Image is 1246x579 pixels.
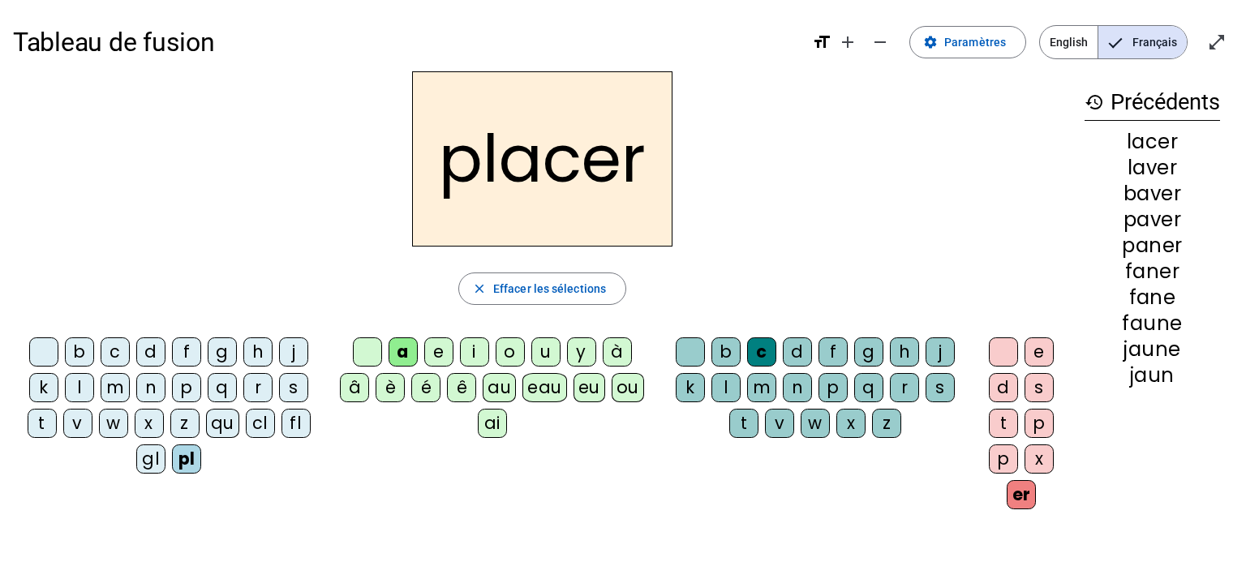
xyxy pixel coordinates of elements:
[458,272,626,305] button: Effacer les sélections
[281,409,311,438] div: fl
[1025,337,1054,367] div: e
[854,373,883,402] div: q
[1085,366,1220,385] div: jaun
[854,337,883,367] div: g
[1085,262,1220,281] div: faner
[136,444,165,474] div: gl
[1025,373,1054,402] div: s
[279,337,308,367] div: j
[29,373,58,402] div: k
[1085,84,1220,121] h3: Précédents
[478,409,507,438] div: ai
[567,337,596,367] div: y
[783,373,812,402] div: n
[603,337,632,367] div: à
[890,373,919,402] div: r
[170,409,200,438] div: z
[208,337,237,367] div: g
[208,373,237,402] div: q
[870,32,890,52] mat-icon: remove
[1085,288,1220,307] div: fane
[1085,314,1220,333] div: faune
[101,337,130,367] div: c
[496,337,525,367] div: o
[831,26,864,58] button: Augmenter la taille de la police
[1201,26,1233,58] button: Entrer en plein écran
[460,337,489,367] div: i
[765,409,794,438] div: v
[989,373,1018,402] div: d
[836,409,866,438] div: x
[28,409,57,438] div: t
[747,337,776,367] div: c
[1085,158,1220,178] div: laver
[424,337,453,367] div: e
[574,373,605,402] div: eu
[909,26,1026,58] button: Paramètres
[1085,184,1220,204] div: baver
[989,409,1018,438] div: t
[711,373,741,402] div: l
[136,373,165,402] div: n
[890,337,919,367] div: h
[136,337,165,367] div: d
[1039,25,1188,59] mat-button-toggle-group: Language selection
[411,373,440,402] div: é
[1025,409,1054,438] div: p
[493,279,606,298] span: Effacer les sélections
[13,16,799,68] h1: Tableau de fusion
[340,373,369,402] div: â
[926,373,955,402] div: s
[926,337,955,367] div: j
[243,373,273,402] div: r
[747,373,776,402] div: m
[65,373,94,402] div: l
[172,373,201,402] div: p
[838,32,857,52] mat-icon: add
[376,373,405,402] div: è
[801,409,830,438] div: w
[612,373,644,402] div: ou
[818,373,848,402] div: p
[1040,26,1098,58] span: English
[1085,340,1220,359] div: jaune
[101,373,130,402] div: m
[812,32,831,52] mat-icon: format_size
[783,337,812,367] div: d
[412,71,672,247] h2: placer
[389,337,418,367] div: a
[711,337,741,367] div: b
[872,409,901,438] div: z
[531,337,561,367] div: u
[472,281,487,296] mat-icon: close
[522,373,567,402] div: eau
[989,444,1018,474] div: p
[944,32,1006,52] span: Paramètres
[1085,92,1104,112] mat-icon: history
[1007,480,1036,509] div: er
[1207,32,1227,52] mat-icon: open_in_full
[1085,132,1220,152] div: lacer
[729,409,758,438] div: t
[135,409,164,438] div: x
[676,373,705,402] div: k
[864,26,896,58] button: Diminuer la taille de la police
[1085,210,1220,229] div: paver
[923,35,938,49] mat-icon: settings
[246,409,275,438] div: cl
[447,373,476,402] div: ê
[279,373,308,402] div: s
[818,337,848,367] div: f
[1098,26,1187,58] span: Français
[243,337,273,367] div: h
[1025,444,1054,474] div: x
[99,409,128,438] div: w
[1085,236,1220,255] div: paner
[483,373,516,402] div: au
[65,337,94,367] div: b
[172,337,201,367] div: f
[63,409,92,438] div: v
[172,444,201,474] div: pl
[206,409,239,438] div: qu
